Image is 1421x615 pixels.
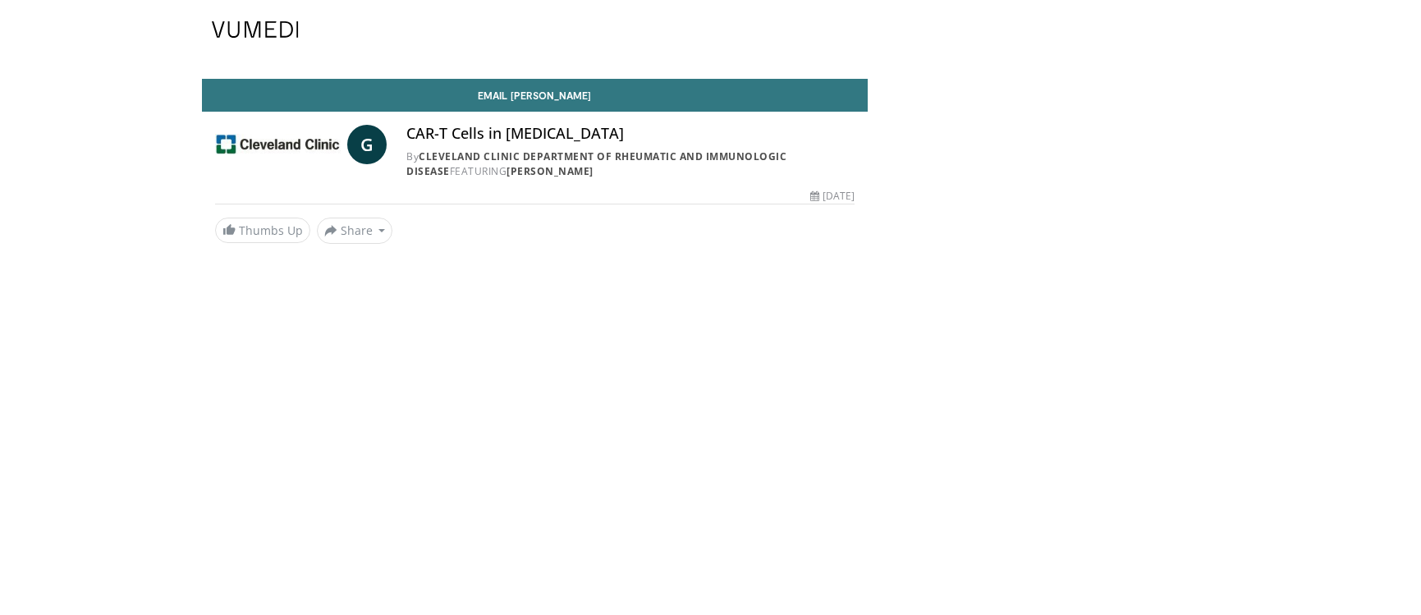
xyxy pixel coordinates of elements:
a: Email [PERSON_NAME] [202,79,869,112]
img: VuMedi Logo [212,21,299,38]
div: By FEATURING [406,149,855,179]
a: G [347,125,387,164]
div: [DATE] [810,189,855,204]
a: Cleveland Clinic Department of Rheumatic and Immunologic Disease [406,149,786,178]
a: Thumbs Up [215,218,310,243]
a: [PERSON_NAME] [507,164,594,178]
img: Cleveland Clinic Department of Rheumatic and Immunologic Disease [215,125,341,164]
h4: CAR-T Cells in [MEDICAL_DATA] [406,125,855,143]
button: Share [317,218,393,244]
